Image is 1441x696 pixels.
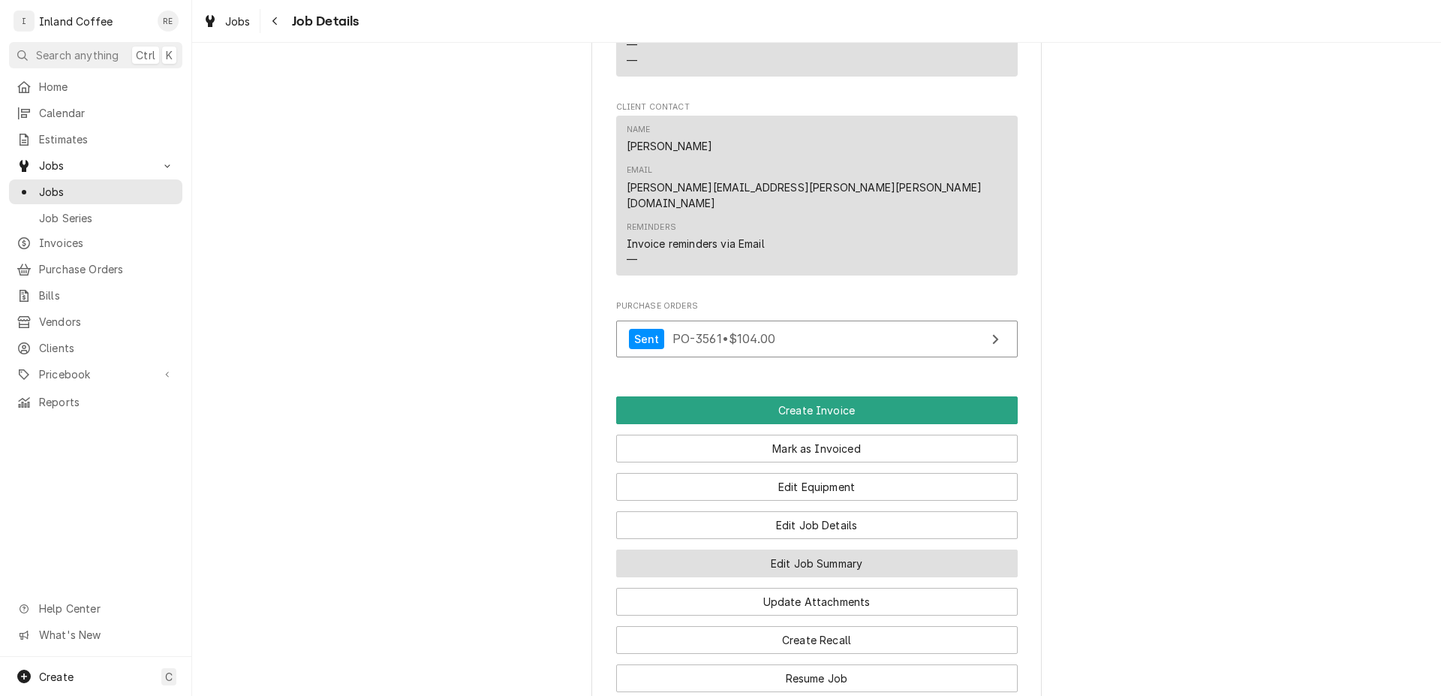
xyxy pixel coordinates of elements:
a: Go to Help Center [9,596,182,621]
span: Invoices [39,235,175,251]
button: Edit Job Summary [616,550,1018,577]
button: Resume Job [616,664,1018,692]
a: Calendar [9,101,182,125]
a: Go to What's New [9,622,182,647]
div: [PERSON_NAME] [627,138,713,154]
button: Edit Job Details [616,511,1018,539]
span: Job Details [287,11,359,32]
span: PO-3561 • $104.00 [672,331,775,346]
button: Search anythingCtrlK [9,42,182,68]
span: Jobs [39,158,152,173]
button: Create Recall [616,626,1018,654]
div: Purchase Orders [616,300,1018,365]
div: Email [627,164,653,176]
div: Email [627,164,1007,210]
div: Button Group Row [616,462,1018,501]
div: Button Group Row [616,654,1018,692]
div: Button Group Row [616,501,1018,539]
div: I [14,11,35,32]
span: Help Center [39,601,173,616]
span: Estimates [39,131,175,147]
div: — [627,37,637,53]
a: Invoices [9,230,182,255]
span: Purchase Orders [616,300,1018,312]
div: Button Group Row [616,616,1018,654]
a: Job Series [9,206,182,230]
div: Contact [616,116,1018,275]
a: Reports [9,390,182,414]
a: Bills [9,283,182,308]
a: Jobs [197,9,257,34]
div: Client Contact [616,101,1018,282]
span: Ctrl [136,47,155,63]
div: Inland Coffee [39,14,113,29]
button: Create Invoice [616,396,1018,424]
a: [PERSON_NAME][EMAIL_ADDRESS][PERSON_NAME][PERSON_NAME][DOMAIN_NAME] [627,181,982,209]
a: Go to Pricebook [9,362,182,387]
button: Update Attachments [616,588,1018,616]
div: — [627,252,637,267]
a: Purchase Orders [9,257,182,282]
button: Edit Equipment [616,473,1018,501]
span: Job Series [39,210,175,226]
a: Clients [9,336,182,360]
span: Jobs [39,184,175,200]
div: Button Group Row [616,539,1018,577]
a: Estimates [9,127,182,152]
span: Calendar [39,105,175,121]
div: Client Contact List [616,116,1018,282]
span: Clients [39,340,175,356]
a: Jobs [9,179,182,204]
span: Search anything [36,47,119,63]
div: Button Group Row [616,424,1018,462]
span: Client Contact [616,101,1018,113]
div: — [627,53,637,68]
a: Home [9,74,182,99]
div: Ruth Easley's Avatar [158,11,179,32]
button: Navigate back [263,9,287,33]
span: Pricebook [39,366,152,382]
div: Reminders [627,221,676,234]
div: RE [158,11,179,32]
span: Bills [39,288,175,303]
span: Purchase Orders [39,261,175,277]
span: Home [39,79,175,95]
span: Vendors [39,314,175,330]
a: Go to Jobs [9,153,182,178]
span: Create [39,670,74,683]
a: Vendors [9,309,182,334]
div: Reminders [627,23,676,68]
button: Mark as Invoiced [616,435,1018,462]
span: C [165,669,173,685]
span: Jobs [225,14,251,29]
a: View Purchase Order [616,321,1018,357]
div: Name [627,124,713,154]
span: K [166,47,173,63]
div: Name [627,124,651,136]
span: Reports [39,394,175,410]
div: Invoice reminders via Email [627,236,765,252]
span: What's New [39,627,173,643]
div: Button Group Row [616,577,1018,616]
div: Sent [629,329,665,349]
div: Button Group Row [616,396,1018,424]
div: Reminders [627,221,765,267]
